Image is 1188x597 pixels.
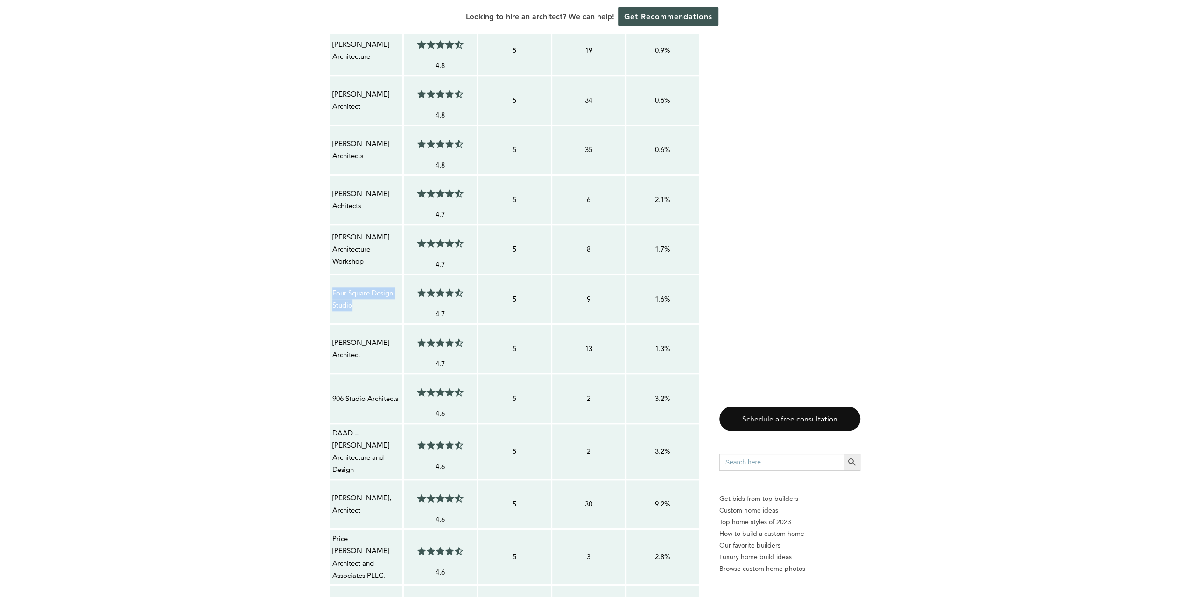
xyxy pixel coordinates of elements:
[481,243,548,255] p: 5
[332,88,400,113] p: [PERSON_NAME] Architect
[407,209,474,221] p: 4.7
[555,94,622,106] p: 34
[407,259,474,271] p: 4.7
[629,293,696,305] p: 1.6%
[847,457,857,467] svg: Search
[407,358,474,370] p: 4.7
[481,293,548,305] p: 5
[719,454,844,471] input: Search here...
[407,109,474,121] p: 4.8
[332,138,400,162] p: [PERSON_NAME] Architects
[555,445,622,457] p: 2
[481,144,548,156] p: 5
[629,445,696,457] p: 3.2%
[629,551,696,563] p: 2.8%
[555,293,622,305] p: 9
[332,393,400,405] p: 906 Studio Architects
[555,343,622,355] p: 13
[481,343,548,355] p: 5
[719,551,860,563] a: Luxury home build ideas
[332,188,400,212] p: [PERSON_NAME] Achitects
[719,407,860,431] a: Schedule a free consultation
[555,243,622,255] p: 8
[719,493,860,505] p: Get bids from top builders
[555,498,622,510] p: 30
[481,393,548,405] p: 5
[719,563,860,575] a: Browse custom home photos
[629,243,696,255] p: 1.7%
[719,528,860,540] a: How to build a custom home
[629,94,696,106] p: 0.6%
[629,498,696,510] p: 9.2%
[481,44,548,56] p: 5
[332,492,400,517] p: [PERSON_NAME], Architect
[407,60,474,72] p: 4.8
[629,144,696,156] p: 0.6%
[332,287,400,312] p: Four Square Design Studio
[719,540,860,551] a: Our favorite builders
[407,407,474,420] p: 4.6
[407,159,474,171] p: 4.8
[555,144,622,156] p: 35
[481,498,548,510] p: 5
[332,427,400,476] p: DAAD – [PERSON_NAME] Architecture and Design
[629,393,696,405] p: 3.2%
[555,44,622,56] p: 19
[332,231,400,268] p: [PERSON_NAME] Architecture Workshop
[555,393,622,405] p: 2
[618,7,718,26] a: Get Recommendations
[332,533,400,582] p: Price [PERSON_NAME] Architect and Associates PLLC.
[407,461,474,473] p: 4.6
[629,194,696,206] p: 2.1%
[332,337,400,361] p: [PERSON_NAME] Architect
[407,308,474,320] p: 4.7
[481,551,548,563] p: 5
[481,94,548,106] p: 5
[719,516,860,528] a: Top home styles of 2023
[332,38,400,63] p: [PERSON_NAME] Architecture
[407,513,474,526] p: 4.6
[629,343,696,355] p: 1.3%
[407,566,474,578] p: 4.6
[719,505,860,516] a: Custom home ideas
[481,445,548,457] p: 5
[629,44,696,56] p: 0.9%
[555,551,622,563] p: 3
[481,194,548,206] p: 5
[555,194,622,206] p: 6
